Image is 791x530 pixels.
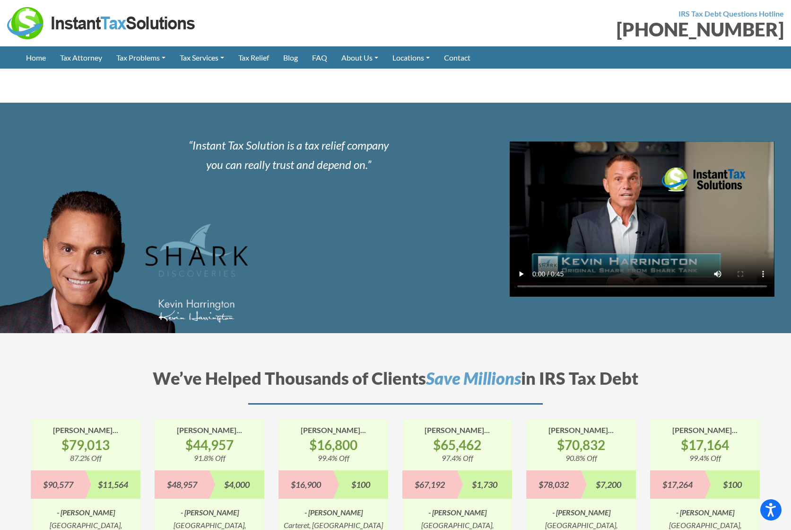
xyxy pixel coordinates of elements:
i: - [PERSON_NAME] [676,508,734,517]
div: [PHONE_NUMBER] [403,20,784,39]
i: - [PERSON_NAME] [57,508,115,517]
a: Contact [437,46,478,69]
a: Tax Services [173,46,231,69]
div: $100 [333,470,388,499]
div: $11,564 [86,470,140,499]
strong: $79,013 [31,436,140,453]
i: - [PERSON_NAME] [181,508,239,517]
i: Save Millions [426,368,521,389]
strong: IRS Tax Debt Questions Hotline [678,9,784,18]
a: Tax Relief [231,46,276,69]
div: $48,957 [155,470,209,499]
strong: [PERSON_NAME]... [672,425,738,434]
div: $90,577 [31,470,86,499]
i: 90.8% Off [565,453,597,462]
i: 99.4% Off [689,453,721,462]
div: $4,000 [209,470,264,499]
strong: $70,832 [526,436,636,453]
i: Carteret, [GEOGRAPHIC_DATA] [284,521,383,530]
div: $17,264 [650,470,705,499]
a: Instant Tax Solutions Logo [7,18,196,26]
strong: [PERSON_NAME]... [548,425,614,434]
strong: $65,462 [402,436,512,453]
i: 87.2% Off [70,453,102,462]
i: - [PERSON_NAME] [428,508,487,517]
a: Home [19,46,53,69]
div: $1,730 [457,470,512,499]
i: - [PERSON_NAME] [304,508,363,517]
strong: [PERSON_NAME]... [301,425,366,434]
a: Tax Problems [109,46,173,69]
strong: $44,957 [155,436,264,453]
strong: [PERSON_NAME]... [53,425,118,434]
i: - [PERSON_NAME] [552,508,610,517]
img: Instant Tax Solutions Logo [7,7,196,39]
div: $7,200 [581,470,636,499]
a: Locations [385,46,437,69]
div: $67,192 [402,470,457,499]
a: Blog [276,46,305,69]
div: $16,900 [278,470,333,499]
a: FAQ [305,46,334,69]
strong: $16,800 [278,436,388,453]
div: $100 [705,470,760,499]
i: Instant Tax Solution is a tax relief company you can really trust and depend on. [189,138,389,171]
a: Tax Attorney [53,46,109,69]
strong: [PERSON_NAME]... [177,425,242,434]
h2: We’ve Helped Thousands of Clients in IRS Tax Debt [150,366,641,404]
i: 99.4% Off [318,453,349,462]
strong: $17,164 [650,436,760,453]
i: 91.8% Off [194,453,226,462]
a: About Us [334,46,385,69]
div: $78,032 [526,470,581,499]
i: 97.4% Off [442,453,473,462]
strong: [PERSON_NAME]... [425,425,490,434]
